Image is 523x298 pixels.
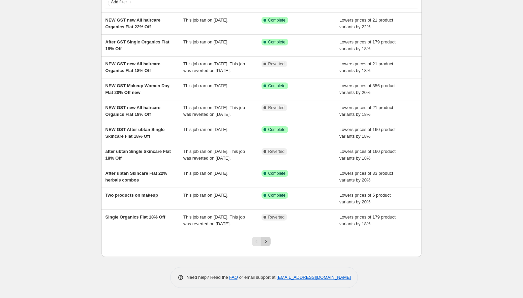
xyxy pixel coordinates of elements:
span: This job ran on [DATE]. This job was reverted on [DATE]. [183,149,245,161]
span: This job ran on [DATE]. This job was reverted on [DATE]. [183,214,245,226]
nav: Pagination [252,237,271,246]
span: Lowers prices of 356 product variants by 20% [339,83,396,95]
span: Lowers prices of 21 product variants by 18% [339,61,393,73]
span: NEW GST After ubtan Single Skincare Flat 18% Off [105,127,165,139]
span: This job ran on [DATE]. This job was reverted on [DATE]. [183,105,245,117]
span: Reverted [268,214,285,220]
span: Complete [268,127,285,132]
span: This job ran on [DATE]. [183,127,228,132]
span: Complete [268,83,285,89]
span: This job ran on [DATE]. This job was reverted on [DATE]. [183,61,245,73]
span: or email support at [238,275,277,280]
span: Complete [268,193,285,198]
span: Reverted [268,61,285,67]
span: This job ran on [DATE]. [183,83,228,88]
span: NEW GST Makeup Women Day Flat 20% Off new [105,83,170,95]
span: Lowers prices of 5 product variants by 20% [339,193,391,204]
span: Lowers prices of 179 product variants by 18% [339,214,396,226]
span: Lowers prices of 160 product variants by 18% [339,149,396,161]
a: FAQ [229,275,238,280]
span: This job ran on [DATE]. [183,18,228,23]
span: After ubtan Skincare Flat 22% herbals combos [105,171,167,183]
span: Two products on makeup [105,193,158,198]
span: This job ran on [DATE]. [183,193,228,198]
span: Reverted [268,105,285,110]
span: After GST Single Organics Flat 18% Off [105,39,170,51]
span: Complete [268,171,285,176]
span: Reverted [268,149,285,154]
span: This job ran on [DATE]. [183,39,228,44]
span: Lowers prices of 21 product variants by 18% [339,105,393,117]
span: This job ran on [DATE]. [183,171,228,176]
span: Need help? Read the [187,275,229,280]
span: Lowers prices of 160 product variants by 18% [339,127,396,139]
button: Next [261,237,271,246]
span: Complete [268,18,285,23]
span: Lowers prices of 33 product variants by 20% [339,171,393,183]
span: Lowers prices of 21 product variants by 22% [339,18,393,29]
a: [EMAIL_ADDRESS][DOMAIN_NAME] [277,275,351,280]
span: after ubtan Single Skincare Flat 18% Off [105,149,171,161]
span: Single Organics Flat 18% Off [105,214,165,220]
span: NEW GST new All haircare Organics Flat 18% Off [105,105,161,117]
span: Complete [268,39,285,45]
span: NEW GST new All haircare Organics Flat 22% Off [105,18,161,29]
span: Lowers prices of 179 product variants by 18% [339,39,396,51]
span: NEW GST new All haircare Organics Flat 18% Off [105,61,161,73]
